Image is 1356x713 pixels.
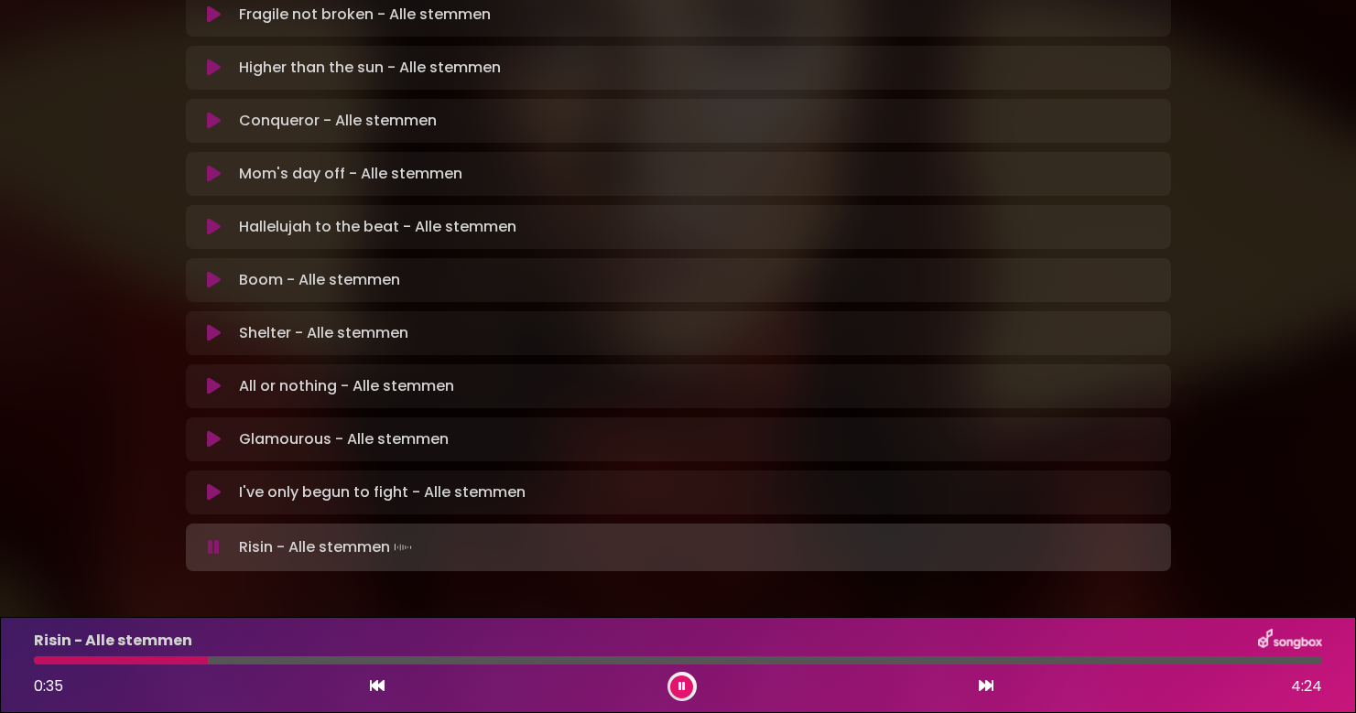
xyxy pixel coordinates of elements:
p: Mom's day off - Alle stemmen [239,163,462,185]
p: Shelter - Alle stemmen [239,322,408,344]
p: Conqueror - Alle stemmen [239,110,437,132]
p: Glamourous - Alle stemmen [239,428,449,450]
img: waveform4.gif [390,535,416,560]
p: Risin - Alle stemmen [239,535,416,560]
p: Fragile not broken - Alle stemmen [239,4,491,26]
p: Higher than the sun - Alle stemmen [239,57,501,79]
p: Boom - Alle stemmen [239,269,400,291]
p: All or nothing - Alle stemmen [239,375,454,397]
p: I've only begun to fight - Alle stemmen [239,481,526,503]
p: Hallelujah to the beat - Alle stemmen [239,216,516,238]
img: songbox-logo-white.png [1258,629,1322,653]
p: Risin - Alle stemmen [34,630,192,652]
